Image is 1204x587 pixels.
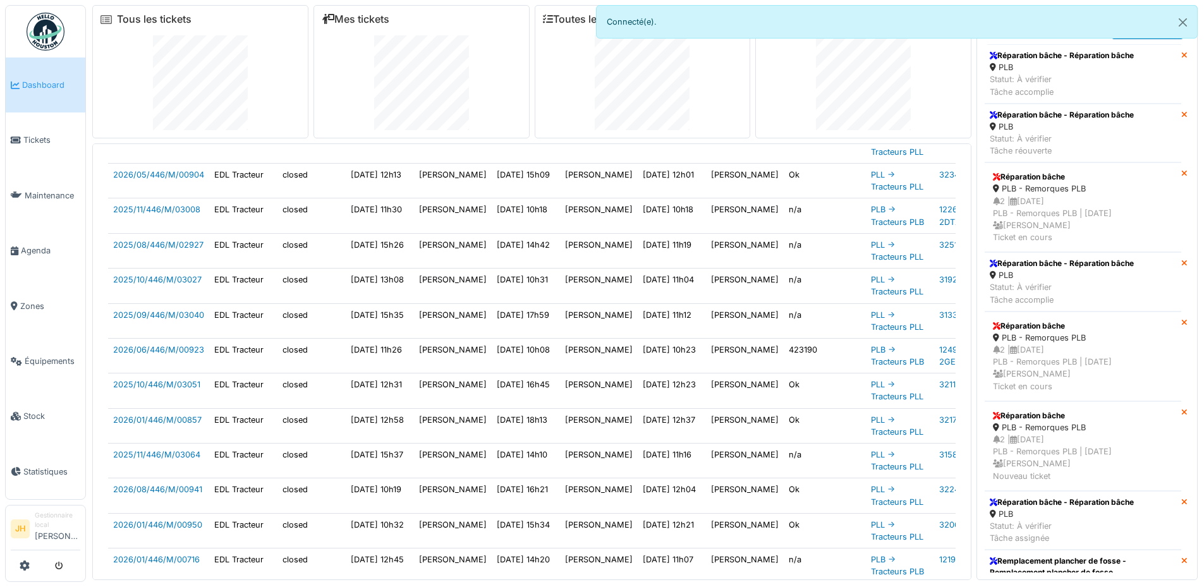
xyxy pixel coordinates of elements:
a: 2025/09/446/M/03040 [113,310,204,320]
td: n/a [784,548,866,583]
td: [DATE] 14h32 [492,128,560,163]
td: [PERSON_NAME] [706,128,784,163]
a: 2026/01/446/M/00716 [113,555,200,564]
a: PLB -> Tracteurs PLB [871,205,924,226]
a: Tous les tickets [117,13,192,25]
td: [PERSON_NAME] [706,548,784,583]
td: [DATE] 14h20 [492,548,560,583]
td: [DATE] 16h45 [492,373,560,408]
a: PLB -> Tracteurs PLB [871,345,924,366]
td: [DATE] 15h34 [492,513,560,548]
td: [DATE] 13h08 [346,269,414,303]
td: [PERSON_NAME] [414,128,492,163]
div: Réparation bâche [993,410,1173,421]
td: [DATE] 11h04 [638,269,706,303]
td: [DATE] 12h58 [346,408,414,443]
div: Réparation bâche [993,320,1173,332]
td: [DATE] 12h13 [346,164,414,198]
td: n/a [784,198,866,233]
td: [DATE] 11h07 [638,548,706,583]
td: EDL Tracteur [209,373,277,408]
a: 2025/08/446/M/02927 [113,240,204,250]
td: [DATE] 12h31 [346,373,414,408]
td: Ok [784,513,866,548]
td: [PERSON_NAME] [414,164,492,198]
td: [PERSON_NAME] [560,269,638,303]
td: [PERSON_NAME] [414,303,492,338]
a: 2025/11/446/M/03008 [113,205,200,214]
td: [DATE] 11h19 [638,233,706,268]
td: [DATE] 15h37 [346,444,414,478]
a: 2026/01/446/M/00857 [113,415,202,425]
a: PLL -> Tracteurs PLL [871,240,923,262]
a: PLL -> Tracteurs PLL [871,450,923,471]
td: [PERSON_NAME] [414,338,492,373]
td: [PERSON_NAME] [706,303,784,338]
td: [PERSON_NAME] [414,548,492,583]
td: [DATE] 12h21 [638,513,706,548]
td: EDL Tracteur [209,338,277,373]
td: [PERSON_NAME] [414,233,492,268]
div: Réparation bâche - Réparation bâche [990,258,1134,269]
td: [PERSON_NAME] [560,128,638,163]
td: EDL Tracteur [209,198,277,233]
div: Gestionnaire local [35,511,80,530]
td: Ok [784,373,866,408]
a: PLL -> Tracteurs PLL [871,135,923,157]
a: PLL -> Tracteurs PLL [871,380,923,401]
div: PLB [990,269,1134,281]
td: [PERSON_NAME] [706,233,784,268]
td: [PERSON_NAME] [560,478,638,513]
a: 3256-JP8627 [939,135,992,145]
td: [DATE] 15h35 [346,303,414,338]
span: Tickets [23,134,80,146]
td: [DATE] 10h32 [346,513,414,548]
td: closed [277,444,346,478]
td: n/a [784,233,866,268]
a: Agenda [6,223,85,278]
a: 2025/10/446/M/03027 [113,275,202,284]
td: [DATE] 10h23 [638,338,706,373]
a: 3206-QL5082 [939,520,994,530]
a: JH Gestionnaire local[PERSON_NAME] [11,511,80,550]
span: Stock [23,410,80,422]
a: 2025/11/446/M/03064 [113,450,200,459]
a: Équipements [6,334,85,389]
a: 3211-QL5087 [939,380,990,389]
td: [PERSON_NAME] [560,303,638,338]
a: Réparation bâche - Réparation bâche PLB Statut: À vérifierTâche accomplie [985,252,1181,312]
td: closed [277,233,346,268]
a: 3234-BT9186 [939,170,991,179]
a: 3158-QL5065 [939,450,992,459]
td: EDL Tracteur [209,269,277,303]
td: 423190 [784,338,866,373]
td: [DATE] 11h26 [346,338,414,373]
div: Statut: À vérifier Tâche réouverte [990,133,1134,157]
td: [DATE] 10h19 [346,478,414,513]
a: 2026/06/446/M/00923 [113,345,204,354]
td: [DATE] 11h30 [346,198,414,233]
div: Réparation bâche [993,171,1173,183]
a: PLB -> Tracteurs PLB [871,555,924,576]
span: Zones [20,300,80,312]
td: [DATE] 15h09 [492,164,560,198]
div: Réparation bâche - Réparation bâche [990,497,1134,508]
td: EDL Tracteur [209,408,277,443]
a: 3192-BT9209 [939,275,991,284]
span: Équipements [25,355,80,367]
div: 2 | [DATE] PLB - Remorques PLB | [DATE] [PERSON_NAME] Ticket en cours [993,195,1173,244]
td: [PERSON_NAME] [706,478,784,513]
a: Toutes les tâches [543,13,637,25]
td: [DATE] 12h45 [346,548,414,583]
span: Maintenance [25,190,80,202]
td: EDL Tracteur [209,478,277,513]
a: 2025/08/446/M/03021 [113,135,202,145]
div: 2 | [DATE] PLB - Remorques PLB | [DATE] [PERSON_NAME] Ticket en cours [993,344,1173,392]
td: [DATE] 18h13 [492,408,560,443]
td: [PERSON_NAME] [706,373,784,408]
a: 1219-2DKR875 [939,555,995,564]
li: [PERSON_NAME] [35,511,80,547]
td: n/a [784,269,866,303]
div: Statut: À vérifier Tâche accomplie [990,73,1134,97]
td: [PERSON_NAME] [560,444,638,478]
